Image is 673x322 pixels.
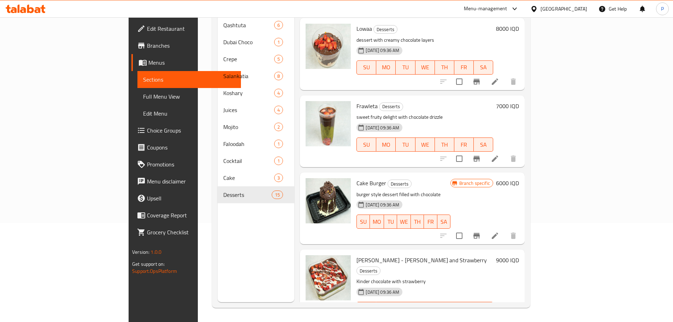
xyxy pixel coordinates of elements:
div: Desserts [379,103,403,111]
span: Choice Groups [147,126,235,135]
a: Menus [131,54,241,71]
span: SA [477,140,490,150]
span: 1 [274,141,283,147]
span: Version: [132,247,149,257]
div: Desserts [388,180,412,188]
span: [DATE] 09:36 AM [363,289,402,295]
span: WE [418,140,432,150]
span: FR [457,140,471,150]
button: SA [474,60,493,75]
span: 4 [274,107,283,113]
div: Mojito [223,123,274,131]
span: [DATE] 09:36 AM [363,201,402,208]
span: Lowaa [356,23,372,34]
div: Mojito2 [218,118,294,135]
span: Koshary [223,89,274,97]
span: Coupons [147,143,235,152]
span: Dubai Choco [223,38,274,46]
button: TU [384,215,397,229]
div: items [274,140,283,148]
span: SU [360,217,367,227]
span: 2 [274,124,283,130]
span: Salankatia [223,72,274,80]
nav: Menu sections [218,14,294,206]
button: FR [454,137,474,152]
button: TU [396,137,415,152]
span: Desserts [223,191,272,199]
a: Edit menu item [491,77,499,86]
span: 1 [274,39,283,46]
span: Cocktail [223,157,274,165]
div: Juices [223,106,274,114]
span: Upsell [147,194,235,203]
button: FR [424,215,437,229]
img: Huba tito Mambo - Kinder and Strawberry [306,255,351,300]
div: Menu-management [464,5,507,13]
span: Get support on: [132,259,165,269]
div: Desserts [373,25,397,34]
div: Crepe5 [218,51,294,68]
p: sweet fruity delight with chocolate drizzle [356,113,493,122]
a: Coverage Report [131,207,241,224]
span: Select to update [452,74,467,89]
button: MO [376,137,396,152]
button: TU [396,60,415,75]
button: WE [397,215,411,229]
button: WE [415,137,435,152]
span: TU [399,62,412,72]
button: delete [505,150,522,167]
div: Crepe [223,55,274,63]
span: Frawleta [356,101,378,111]
a: Coupons [131,139,241,156]
div: Koshary4 [218,84,294,101]
span: Menus [148,58,235,67]
span: TH [414,217,421,227]
button: SA [474,302,493,316]
div: Cake3 [218,169,294,186]
span: 15 [272,192,283,198]
button: SU [356,137,376,152]
a: Sections [137,71,241,88]
a: Branches [131,37,241,54]
h6: 7000 IQD [496,101,519,111]
a: Edit Menu [137,105,241,122]
span: MO [379,62,393,72]
a: Promotions [131,156,241,173]
a: Edit menu item [491,232,499,240]
span: Desserts [374,25,397,34]
button: MO [370,215,384,229]
a: Choice Groups [131,122,241,139]
a: Grocery Checklist [131,224,241,241]
h6: 6000 IQD [496,178,519,188]
span: Edit Restaurant [147,24,235,33]
span: Cake [223,174,274,182]
span: Coverage Report [147,211,235,219]
span: SA [477,62,490,72]
span: Desserts [379,103,403,111]
span: Sections [143,75,235,84]
span: Menu disclaimer [147,177,235,186]
div: Faloodah [223,140,274,148]
span: 1 [274,158,283,164]
button: SA [437,215,450,229]
div: items [274,123,283,131]
span: Qashtuta [223,21,274,29]
span: Full Menu View [143,92,235,101]
button: SU [356,215,370,229]
span: MO [379,140,393,150]
span: TU [387,217,394,227]
button: TH [435,302,454,316]
span: SA [440,217,448,227]
span: SU [360,62,373,72]
button: TH [435,60,454,75]
span: Edit Menu [143,109,235,118]
span: [DATE] 09:36 AM [363,47,402,54]
span: [PERSON_NAME] - [PERSON_NAME] and Strawberry [356,255,487,265]
span: Desserts [357,267,380,275]
div: [GEOGRAPHIC_DATA] [541,5,587,13]
button: TH [411,215,424,229]
div: items [272,191,283,199]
